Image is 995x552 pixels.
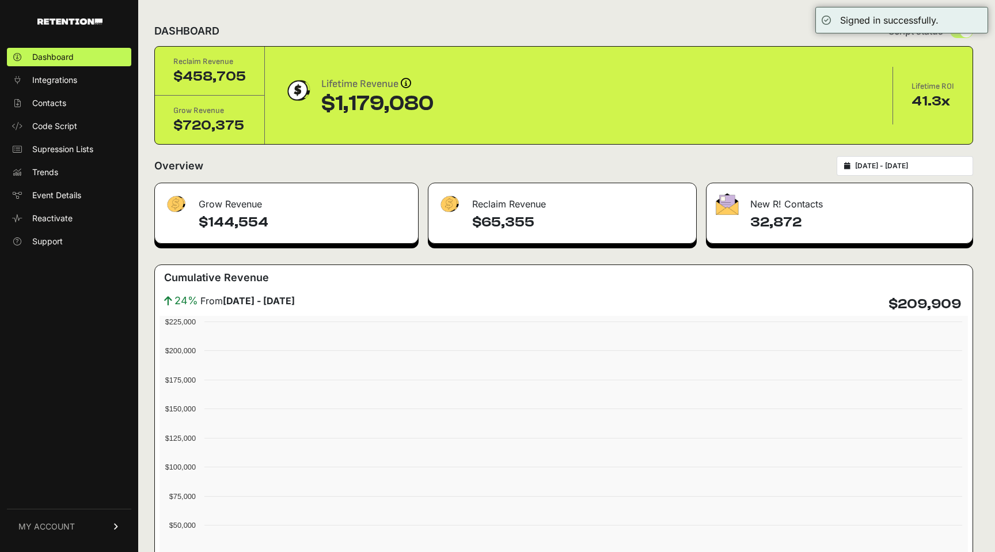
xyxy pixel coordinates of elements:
img: fa-envelope-19ae18322b30453b285274b1b8af3d052b27d846a4fbe8435d1a52b978f639a2.png [716,193,739,215]
span: Dashboard [32,51,74,63]
a: Trends [7,163,131,182]
span: Support [32,236,63,247]
div: Signed in successfully. [840,13,939,27]
span: Integrations [32,74,77,86]
div: $458,705 [173,67,246,86]
text: $150,000 [165,404,196,413]
h2: DASHBOARD [154,23,219,39]
a: Supression Lists [7,140,131,158]
div: Grow Revenue [173,105,246,116]
div: New R! Contacts [707,183,973,218]
span: 24% [174,293,198,309]
div: Lifetime Revenue [321,76,434,92]
a: MY ACCOUNT [7,509,131,544]
div: Lifetime ROI [912,81,954,92]
text: $175,000 [165,376,196,384]
img: Retention.com [37,18,102,25]
text: $200,000 [165,346,196,355]
h4: $65,355 [472,213,686,232]
div: Grow Revenue [155,183,418,218]
span: Event Details [32,190,81,201]
text: $75,000 [169,492,196,501]
text: $125,000 [165,434,196,443]
a: Reactivate [7,209,131,228]
span: Trends [32,167,58,178]
div: 41.3x [912,92,954,111]
strong: [DATE] - [DATE] [223,295,295,307]
span: Contacts [32,97,66,109]
h4: 32,872 [750,213,963,232]
a: Dashboard [7,48,131,66]
a: Code Script [7,117,131,135]
div: $1,179,080 [321,92,434,115]
text: $50,000 [169,521,196,530]
h3: Cumulative Revenue [164,270,269,286]
a: Contacts [7,94,131,112]
div: Reclaim Revenue [428,183,696,218]
img: fa-dollar-13500eef13a19c4ab2b9ed9ad552e47b0d9fc28b02b83b90ba0e00f96d6372e9.png [438,193,461,215]
a: Event Details [7,186,131,205]
span: Supression Lists [32,143,93,155]
div: Reclaim Revenue [173,56,246,67]
div: $720,375 [173,116,246,135]
span: Reactivate [32,213,73,224]
h2: Overview [154,158,203,174]
h4: $209,909 [888,295,961,313]
a: Integrations [7,71,131,89]
span: Code Script [32,120,77,132]
span: From [200,294,295,308]
text: $225,000 [165,317,196,326]
img: dollar-coin-05c43ed7efb7bc0c12610022525b4bbbb207c7efeef5aecc26f025e68dcafac9.png [283,76,312,105]
text: $100,000 [165,463,196,471]
h4: $144,554 [199,213,409,232]
img: fa-dollar-13500eef13a19c4ab2b9ed9ad552e47b0d9fc28b02b83b90ba0e00f96d6372e9.png [164,193,187,215]
a: Support [7,232,131,251]
span: MY ACCOUNT [18,521,75,532]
